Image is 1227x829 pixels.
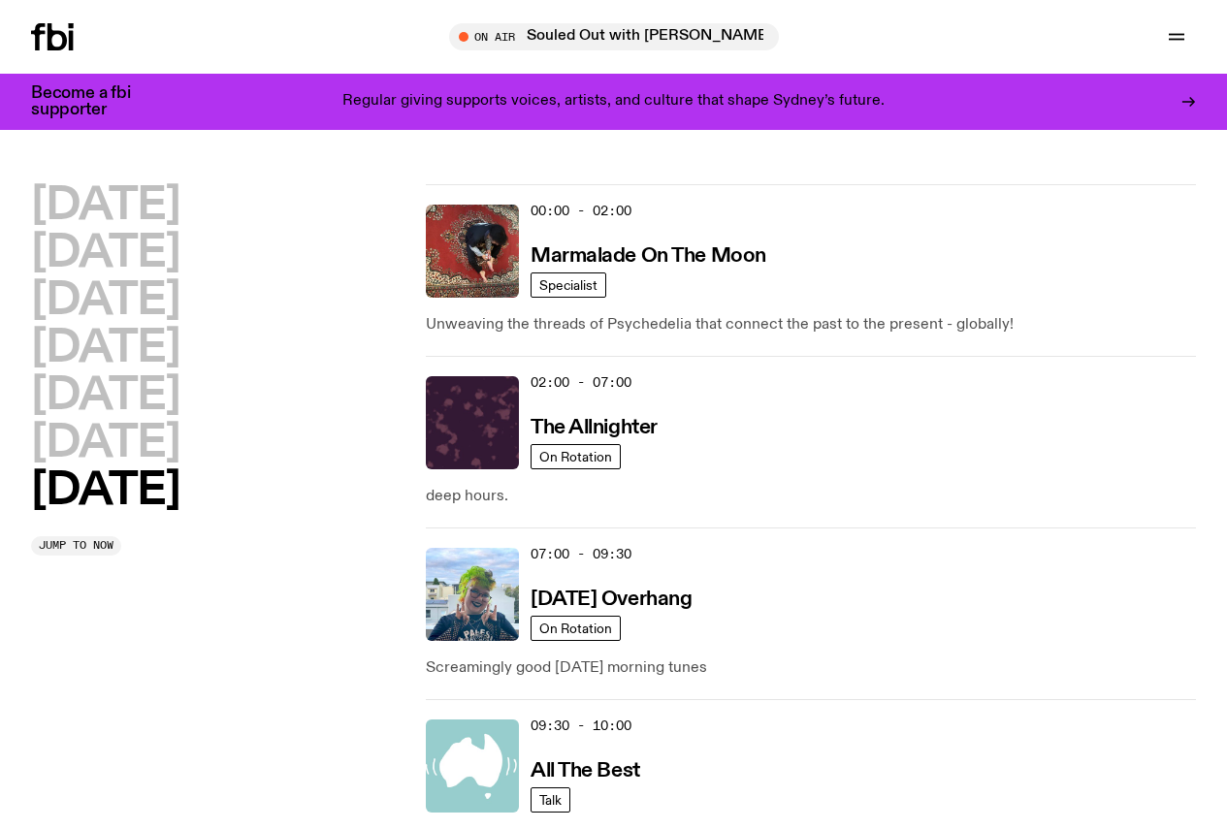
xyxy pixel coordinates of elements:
[531,242,766,267] a: Marmalade On The Moon
[342,93,885,111] p: Regular giving supports voices, artists, and culture that shape Sydney’s future.
[531,246,766,267] h3: Marmalade On The Moon
[426,485,1196,508] p: deep hours.
[531,616,621,641] a: On Rotation
[539,449,612,463] span: On Rotation
[531,418,658,438] h3: The Allnighter
[539,621,612,635] span: On Rotation
[39,540,113,551] span: Jump to now
[31,184,179,228] button: [DATE]
[426,656,1196,680] p: Screamingly good [DATE] morning tunes
[31,469,179,513] button: [DATE]
[531,373,631,392] span: 02:00 - 07:00
[531,545,631,563] span: 07:00 - 09:30
[31,85,155,118] h3: Become a fbi supporter
[531,787,570,813] a: Talk
[531,444,621,469] a: On Rotation
[531,414,658,438] a: The Allnighter
[449,23,779,50] button: On AirSouled Out with [PERSON_NAME] and [PERSON_NAME]
[531,272,606,298] a: Specialist
[31,279,179,323] button: [DATE]
[31,422,179,465] button: [DATE]
[31,536,121,556] button: Jump to now
[531,717,631,735] span: 09:30 - 10:00
[531,757,640,781] a: All The Best
[31,232,179,275] button: [DATE]
[31,374,179,418] button: [DATE]
[531,761,640,781] h3: All The Best
[539,277,597,292] span: Specialist
[531,586,692,610] a: [DATE] Overhang
[31,327,179,370] button: [DATE]
[539,792,562,807] span: Talk
[531,202,631,220] span: 00:00 - 02:00
[531,590,692,610] h3: [DATE] Overhang
[426,313,1196,336] p: Unweaving the threads of Psychedelia that connect the past to the present - globally!
[426,205,519,298] img: Tommy - Persian Rug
